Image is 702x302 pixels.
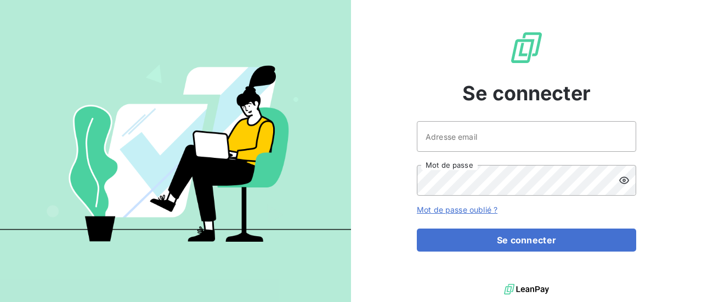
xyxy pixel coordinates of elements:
[509,30,544,65] img: Logo LeanPay
[417,229,636,252] button: Se connecter
[504,281,549,298] img: logo
[417,121,636,152] input: placeholder
[462,78,591,108] span: Se connecter
[417,205,497,214] a: Mot de passe oublié ?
